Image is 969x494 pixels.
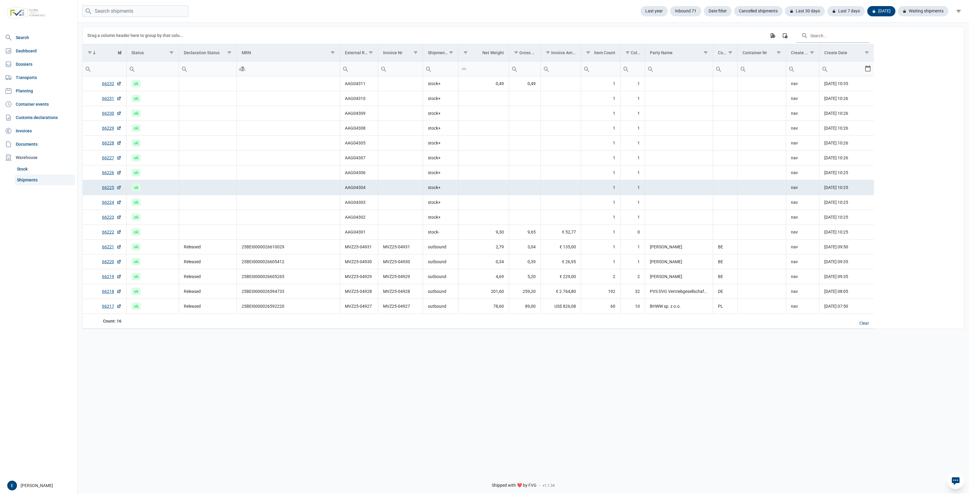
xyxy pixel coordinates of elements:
[423,61,434,76] div: Search box
[340,136,378,151] td: AAG04305
[562,259,576,265] span: € 26,95
[126,44,179,61] td: Column Status
[581,225,620,240] td: 1
[581,195,620,210] td: 1
[236,61,340,76] td: Filter cell
[423,91,458,106] td: stock+
[865,50,869,55] span: Show filter options for column 'Create Date'
[581,136,620,151] td: 1
[620,195,645,210] td: 1
[237,61,248,76] div: Search box
[670,6,701,16] div: Inbound 71
[236,299,340,314] td: 25BEI0000026592220
[131,124,141,132] span: ok
[713,61,724,76] div: Search box
[824,141,848,145] span: [DATE] 10:26
[2,138,75,150] a: Documents
[581,121,620,136] td: 1
[620,106,645,121] td: 1
[620,269,645,284] td: 2
[102,288,121,294] a: 66218
[581,61,620,76] input: Filter cell
[378,44,423,61] td: Column Invoice Nr
[131,50,144,55] div: Status
[423,254,458,269] td: outbound
[581,269,620,284] td: 2
[126,61,179,76] td: Filter cell
[102,303,121,309] a: 66217
[236,44,340,61] td: Column MRN
[738,61,749,76] div: Search box
[625,50,630,55] span: Show filter options for column 'Colli Count'
[340,299,378,314] td: MVZ25-04927
[645,269,713,284] td: [PERSON_NAME]
[102,110,121,116] a: 66230
[824,50,847,55] div: Create Date
[767,30,778,41] div: Export all data to Excel
[131,80,141,87] span: ok
[482,50,504,55] div: Net Weight
[562,229,576,235] span: € 52,77
[102,199,121,205] a: 66224
[458,254,509,269] td: 0,34
[83,27,874,329] div: Data grid with 16 rows and 17 columns
[737,61,786,76] td: Filter cell
[824,81,848,86] span: [DATE] 10:35
[2,125,75,137] a: Invoices
[131,154,141,161] span: ok
[824,200,848,205] span: [DATE] 10:25
[819,61,830,76] div: Search box
[541,61,552,76] div: Search box
[650,50,673,55] div: Party Name
[169,50,174,55] span: Show filter options for column 'Status'
[340,106,378,121] td: AAG04309
[594,50,615,55] div: Item Count
[824,126,848,131] span: [DATE] 10:26
[620,240,645,254] td: 1
[131,184,141,191] span: ok
[179,240,236,254] td: Released
[509,240,541,254] td: 3,04
[458,61,509,76] input: Filter cell
[713,299,737,314] td: PL
[713,44,737,61] td: Column Country Code
[786,210,819,225] td: nav
[581,106,620,121] td: 1
[620,61,631,76] div: Search box
[786,91,819,106] td: nav
[713,254,737,269] td: BE
[645,254,713,269] td: [PERSON_NAME]
[620,44,645,61] td: Column Colli Count
[855,318,874,329] div: Clear
[83,61,126,76] input: Filter cell
[786,225,819,240] td: nav
[428,50,448,55] div: Shipment Kind
[551,50,576,55] div: Invoice Amount
[867,6,895,16] div: [DATE]
[898,6,948,16] div: Waiting shipments
[824,170,848,175] span: [DATE] 10:25
[581,284,620,299] td: 192
[131,214,141,221] span: ok
[581,44,620,61] td: Column Item Count
[620,210,645,225] td: 1
[824,185,848,190] span: [DATE] 10:25
[82,5,188,17] input: Search shipments
[819,61,865,76] input: Filter cell
[786,254,819,269] td: nav
[423,180,458,195] td: stock+
[581,151,620,165] td: 1
[713,284,737,299] td: DE
[242,50,251,55] div: MRN
[102,140,121,146] a: 66228
[645,61,656,76] div: Search box
[581,61,592,76] div: Search box
[458,240,509,254] td: 2,79
[340,121,378,136] td: AAG04308
[102,81,121,87] a: 66232
[509,225,541,240] td: 9,65
[509,269,541,284] td: 5,20
[88,318,121,324] div: Id Count: 16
